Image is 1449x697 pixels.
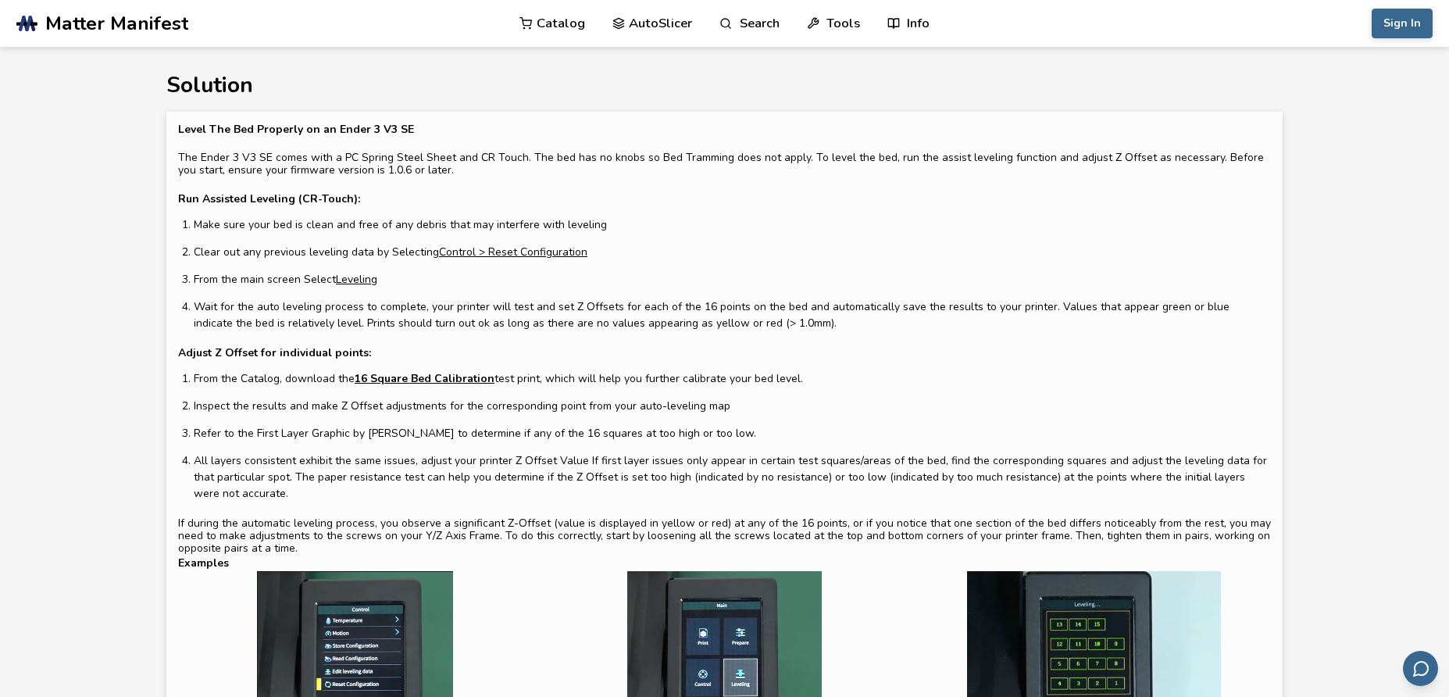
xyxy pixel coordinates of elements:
li: From the main screen Select [194,271,1271,288]
li: From the Catalog, download the test print, which will help you further calibrate your bed level. [194,370,1271,387]
div: The Ender 3 V3 SE comes with a PC Spring Steel Sheet and CR Touch. The bed has no knobs so Bed Tr... [178,123,1271,555]
b: Level The Bed Properly on an Ender 3 V3 SE [178,122,414,137]
b: Adjust Z Offset for individual points: [178,345,371,360]
li: Wait for the auto leveling process to complete, your printer will test and set Z Offsets for each... [194,298,1271,331]
u: Leveling [336,272,377,287]
li: Inspect the results and make Z Offset adjustments for the corresponding point from your auto-leve... [194,398,1271,414]
li: Clear out any previous leveling data by Selecting [194,244,1271,260]
a: 16 Square Bed Calibration [355,370,494,387]
h1: Solution [166,73,1283,98]
li: All layers consistent exhibit the same issues, adjust your printer Z Offset Value If first layer ... [194,452,1271,502]
span: Matter Manifest [45,13,188,34]
button: Sign In [1372,9,1433,38]
li: Refer to the First Layer Graphic by [PERSON_NAME] to determine if any of the 16 squares at too hi... [194,425,1271,441]
li: Make sure your bed is clean and free of any debris that may interfere with leveling [194,216,1271,233]
button: Send feedback via email [1403,651,1438,686]
u: Control > Reset Configuration [439,245,587,259]
b: Run Assisted Leveling (CR-Touch): [178,191,360,206]
strong: Examples [178,555,229,571]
